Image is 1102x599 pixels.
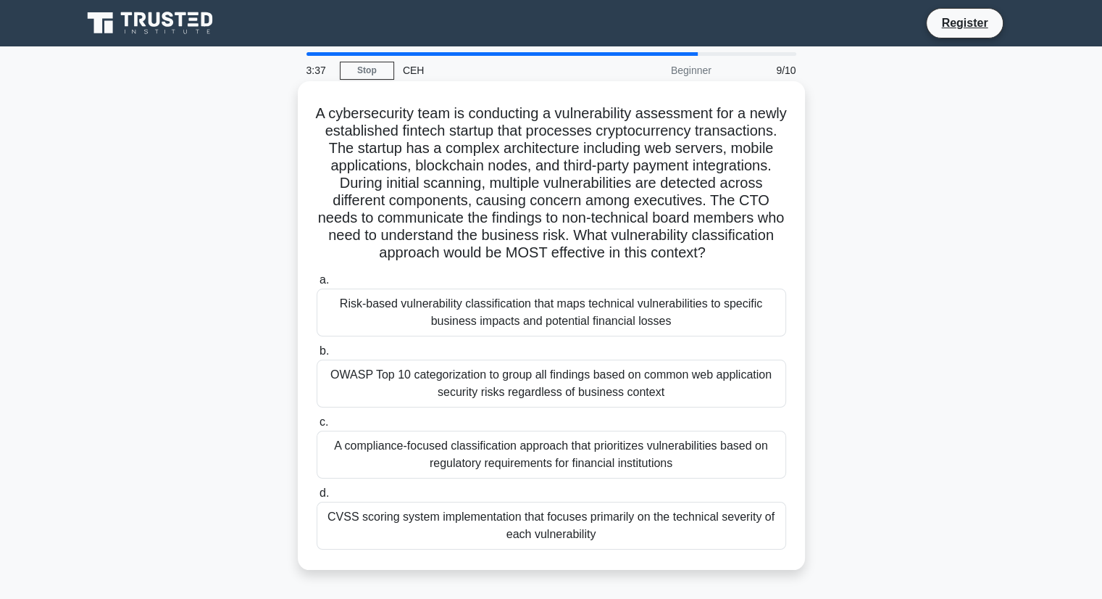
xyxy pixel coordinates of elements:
div: OWASP Top 10 categorization to group all findings based on common web application security risks ... [317,360,786,408]
div: CEH [394,56,593,85]
span: c. [320,416,328,428]
span: a. [320,273,329,286]
div: Beginner [593,56,720,85]
div: 9/10 [720,56,805,85]
div: 3:37 [298,56,340,85]
h5: A cybersecurity team is conducting a vulnerability assessment for a newly established fintech sta... [315,104,788,263]
div: CVSS scoring system implementation that focuses primarily on the technical severity of each vulne... [317,502,786,550]
span: d. [320,487,329,499]
span: b. [320,344,329,357]
a: Register [932,14,996,32]
a: Stop [340,62,394,80]
div: Risk-based vulnerability classification that maps technical vulnerabilities to specific business ... [317,289,786,336]
div: A compliance-focused classification approach that prioritizes vulnerabilities based on regulatory... [317,431,786,479]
